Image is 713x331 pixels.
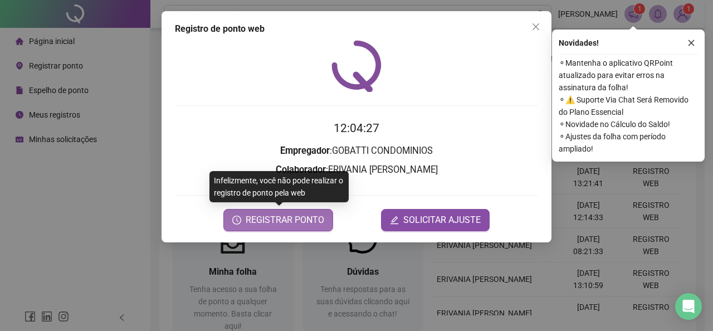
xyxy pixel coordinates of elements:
[381,209,490,231] button: editSOLICITAR AJUSTE
[209,171,349,202] div: Infelizmente, você não pode realizar o registro de ponto pela web
[559,37,599,49] span: Novidades !
[559,130,698,155] span: ⚬ Ajustes da folha com período ampliado!
[531,22,540,31] span: close
[334,121,379,135] time: 12:04:27
[175,144,538,158] h3: : GOBATTI CONDOMINIOS
[232,216,241,225] span: clock-circle
[223,209,333,231] button: REGISTRAR PONTO
[276,164,326,175] strong: Colaborador
[527,18,545,36] button: Close
[687,39,695,47] span: close
[559,57,698,94] span: ⚬ Mantenha o aplicativo QRPoint atualizado para evitar erros na assinatura da folha!
[403,213,481,227] span: SOLICITAR AJUSTE
[331,40,382,92] img: QRPoint
[675,293,702,320] div: Open Intercom Messenger
[390,216,399,225] span: edit
[280,145,330,156] strong: Empregador
[559,118,698,130] span: ⚬ Novidade no Cálculo do Saldo!
[559,94,698,118] span: ⚬ ⚠️ Suporte Via Chat Será Removido do Plano Essencial
[175,22,538,36] div: Registro de ponto web
[246,213,324,227] span: REGISTRAR PONTO
[175,163,538,177] h3: : ERIVANIA [PERSON_NAME]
